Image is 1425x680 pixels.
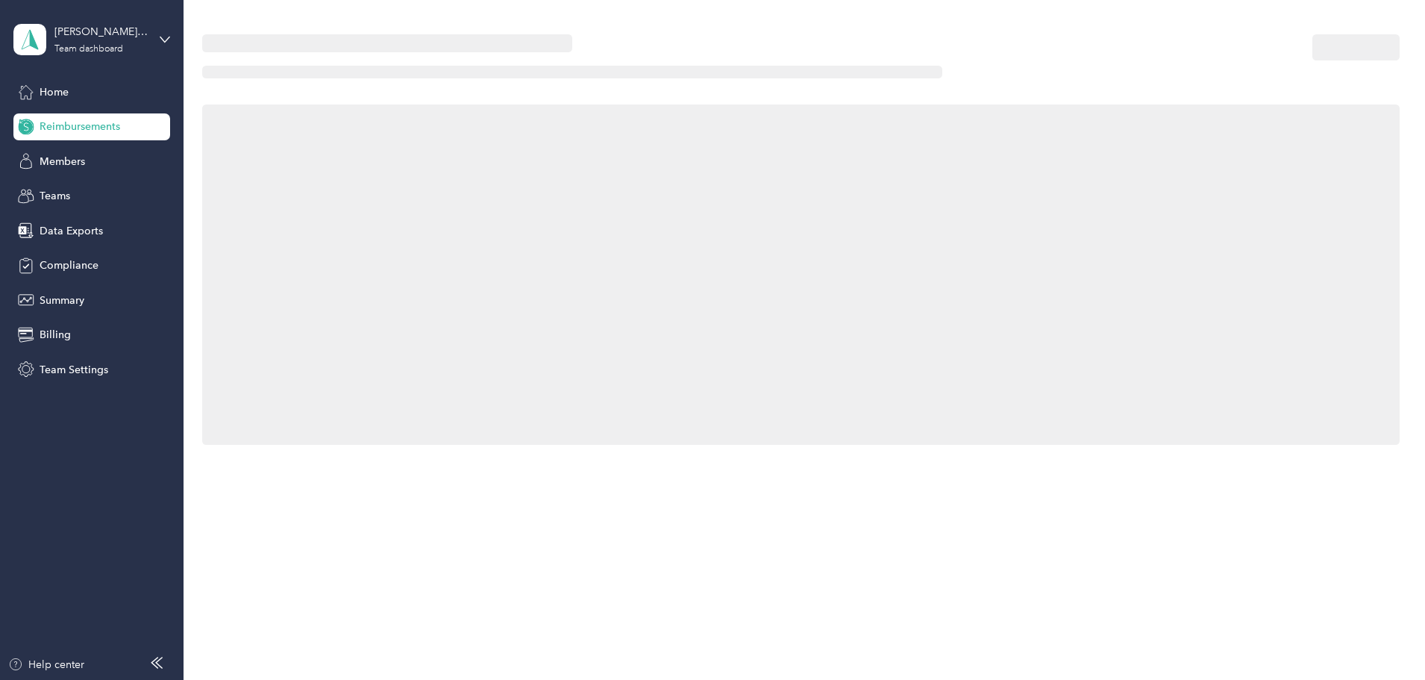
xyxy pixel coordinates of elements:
iframe: Everlance-gr Chat Button Frame [1341,596,1425,680]
div: Team dashboard [54,45,123,54]
span: Reimbursements [40,119,120,134]
span: Billing [40,327,71,343]
span: Summary [40,293,84,308]
span: Home [40,84,69,100]
button: Help center [8,657,84,673]
span: Team Settings [40,362,108,378]
span: Members [40,154,85,169]
span: Compliance [40,258,98,273]
span: Data Exports [40,223,103,239]
div: [PERSON_NAME] Beverage [54,24,148,40]
span: Teams [40,188,70,204]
